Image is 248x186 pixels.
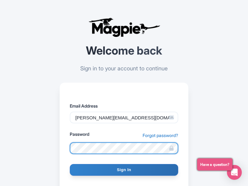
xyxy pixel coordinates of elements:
[87,17,161,37] img: logo-ab69f6fb50320c5b225c76a69d11143b.png
[70,112,178,123] input: Enter your email address
[70,164,178,176] input: Sign In
[200,162,229,167] span: Have a question?
[143,132,178,139] a: Forgot password?
[60,45,188,57] h2: Welcome back
[197,158,232,170] button: Have a question?
[227,165,242,180] div: Open Intercom Messenger
[60,64,188,73] p: Sign in to your account to continue
[70,103,178,109] label: Email Address
[70,131,89,137] label: Password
